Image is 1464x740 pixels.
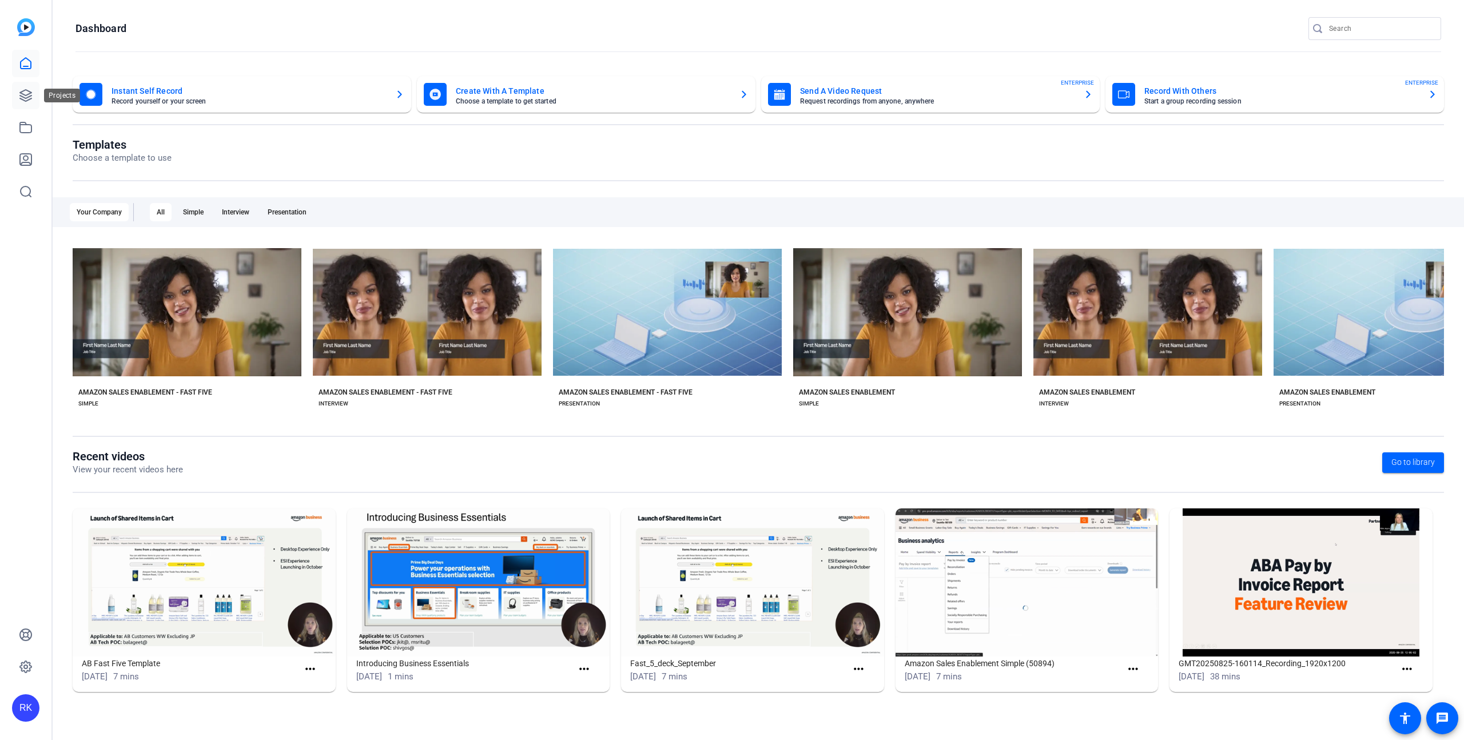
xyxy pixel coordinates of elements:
div: SIMPLE [78,399,98,408]
div: RK [12,694,39,722]
div: Interview [215,203,256,221]
span: 7 mins [936,671,962,682]
h1: Amazon Sales Enablement Simple (50894) [905,657,1121,670]
h1: Fast_5_deck_September [630,657,847,670]
div: PRESENTATION [559,399,600,408]
div: AMAZON SALES ENABLEMENT - FAST FIVE [559,388,693,397]
mat-card-subtitle: Record yourself or your screen [112,98,386,105]
mat-card-title: Send A Video Request [800,84,1075,98]
h1: AB Fast Five Template [82,657,299,670]
div: Projects [44,89,80,102]
p: View your recent videos here [73,463,183,476]
div: AMAZON SALES ENABLEMENT [1039,388,1135,397]
h1: GMT20250825-160114_Recording_1920x1200 [1179,657,1395,670]
img: GMT20250825-160114_Recording_1920x1200 [1169,508,1433,657]
span: 38 mins [1210,671,1240,682]
div: SIMPLE [799,399,819,408]
div: All [150,203,172,221]
div: INTERVIEW [319,399,348,408]
button: Record With OthersStart a group recording sessionENTERPRISE [1105,76,1444,113]
a: Go to library [1382,452,1444,473]
div: AMAZON SALES ENABLEMENT - FAST FIVE [319,388,452,397]
mat-icon: more_horiz [1126,662,1140,677]
span: [DATE] [630,671,656,682]
div: AMAZON SALES ENABLEMENT [1279,388,1375,397]
button: Instant Self RecordRecord yourself or your screen [73,76,411,113]
mat-card-title: Instant Self Record [112,84,386,98]
button: Create With A TemplateChoose a template to get started [417,76,755,113]
span: 7 mins [113,671,139,682]
mat-icon: more_horiz [577,662,591,677]
mat-card-subtitle: Request recordings from anyone, anywhere [800,98,1075,105]
mat-card-title: Create With A Template [456,84,730,98]
h1: Dashboard [75,22,126,35]
div: AMAZON SALES ENABLEMENT [799,388,895,397]
img: blue-gradient.svg [17,18,35,36]
p: Choose a template to use [73,152,172,165]
div: INTERVIEW [1039,399,1069,408]
span: ENTERPRISE [1405,78,1438,87]
img: Introducing Business Essentials [347,508,610,657]
img: Amazon Sales Enablement Simple (50894) [896,508,1159,657]
div: AMAZON SALES ENABLEMENT - FAST FIVE [78,388,212,397]
mat-card-title: Record With Others [1144,84,1419,98]
h1: Introducing Business Essentials [356,657,573,670]
mat-card-subtitle: Start a group recording session [1144,98,1419,105]
mat-icon: accessibility [1398,711,1412,725]
span: [DATE] [905,671,930,682]
span: ENTERPRISE [1061,78,1094,87]
mat-icon: message [1435,711,1449,725]
div: PRESENTATION [1279,399,1320,408]
div: Presentation [261,203,313,221]
h1: Recent videos [73,449,183,463]
div: Your Company [70,203,129,221]
img: Fast_5_deck_September [621,508,884,657]
span: [DATE] [1179,671,1204,682]
input: Search [1329,22,1432,35]
h1: Templates [73,138,172,152]
div: Simple [176,203,210,221]
button: Send A Video RequestRequest recordings from anyone, anywhereENTERPRISE [761,76,1100,113]
span: Go to library [1391,456,1435,468]
mat-icon: more_horiz [852,662,866,677]
img: AB Fast Five Template [73,508,336,657]
span: [DATE] [82,671,108,682]
span: 1 mins [388,671,413,682]
mat-icon: more_horiz [1400,662,1414,677]
mat-card-subtitle: Choose a template to get started [456,98,730,105]
mat-icon: more_horiz [303,662,317,677]
span: [DATE] [356,671,382,682]
span: 7 mins [662,671,687,682]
